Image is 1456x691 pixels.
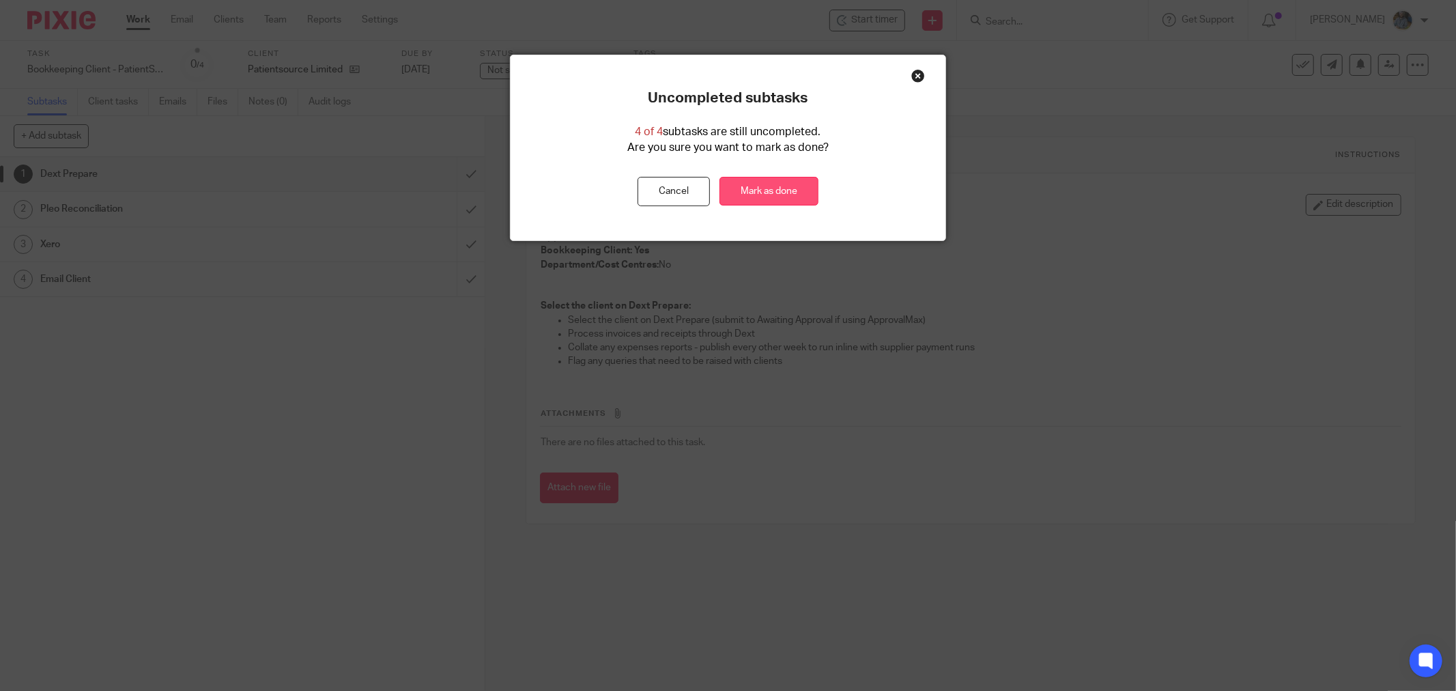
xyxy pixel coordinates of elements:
[627,140,829,156] p: Are you sure you want to mark as done?
[635,126,663,137] span: 4 of 4
[638,177,710,206] button: Cancel
[911,69,925,83] div: Close this dialog window
[719,177,818,206] a: Mark as done
[648,89,808,107] p: Uncompleted subtasks
[635,124,820,140] p: subtasks are still uncompleted.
